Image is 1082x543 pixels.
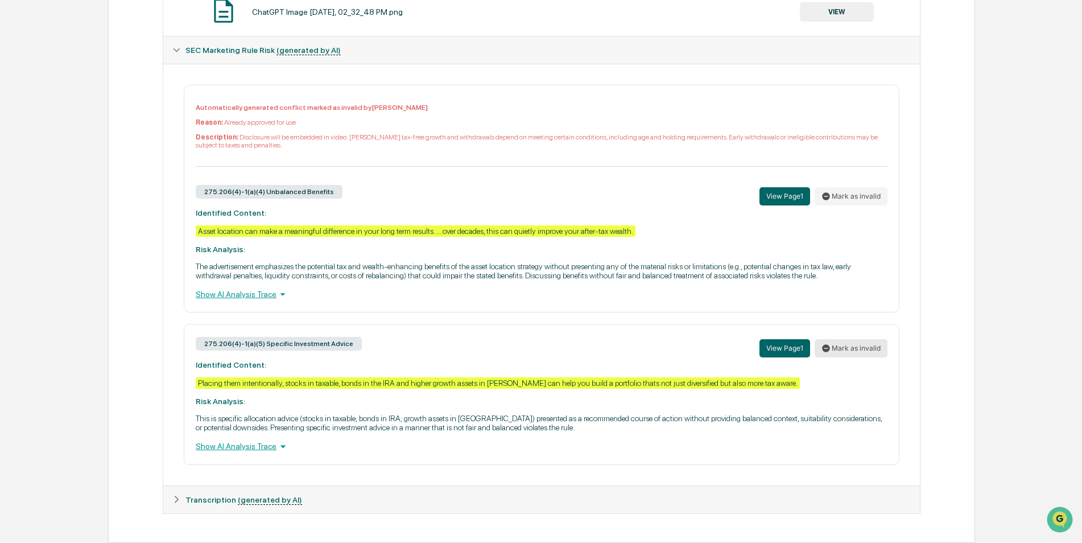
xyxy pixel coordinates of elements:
div: 🖐️ [11,145,20,154]
a: 🖐️Preclearance [7,139,78,159]
button: Mark as invalid [815,339,887,357]
div: Asset location can make a meaningful difference in your long term results. ... over decades, this... [196,225,635,237]
p: This is specific allocation advice (stocks in taxable; bonds in IRA; growth assets in [GEOGRAPHIC... [196,414,887,432]
button: Mark as invalid [815,187,887,205]
span: Data Lookup [23,165,72,176]
div: 275.206(4)-1(a)(5) Specific Investment Advice [196,337,362,351]
iframe: Open customer support [1046,505,1076,536]
span: SEC Marketing Rule Risk [185,46,341,55]
span: Transcription [185,495,302,504]
p: Automatically generated conflict marked as invalid by [PERSON_NAME] [196,104,887,112]
a: 🗄️Attestations [78,139,146,159]
img: 1746055101610-c473b297-6a78-478c-a979-82029cc54cd1 [11,87,32,108]
div: 275.206(4)-1(a)(4) Unbalanced Benefits [196,185,342,199]
p: Disclosure will be embedded in video: [PERSON_NAME] tax-free growth and withdrawals depend on mee... [196,133,887,149]
strong: Identified Content: [196,208,266,217]
a: Powered byPylon [80,192,138,201]
div: Show AI Analysis Trace [196,440,887,452]
div: SEC Marketing Rule Risk (generated by AI) [163,36,919,64]
span: Pylon [113,193,138,201]
p: How can we help? [11,24,207,42]
span: Attestations [94,143,141,155]
u: (generated by AI) [276,46,341,55]
p: Already approved for use [196,118,887,126]
button: Start new chat [193,90,207,104]
a: 🔎Data Lookup [7,161,76,181]
button: VIEW [800,2,874,22]
b: Description: [196,133,238,141]
div: 🔎 [11,166,20,175]
strong: Risk Analysis: [196,397,245,406]
strong: Identified Content: [196,360,266,369]
div: ChatGPT Image [DATE], 02_32_48 PM.png [252,7,403,17]
button: View Page1 [759,187,810,205]
u: (generated by AI) [238,495,302,505]
button: View Page1 [759,339,810,357]
strong: Risk Analysis: [196,245,245,254]
div: 🗄️ [82,145,92,154]
div: Start new chat [39,87,187,98]
div: We're available if you need us! [39,98,144,108]
div: Show AI Analysis Trace [196,288,887,301]
b: Reason: [196,118,223,126]
div: Placing them intentionally, stocks in taxable, bonds in the IRA and higher growth assets in [PERS... [196,377,800,389]
div: Transcription (generated by AI) [163,486,919,513]
span: Preclearance [23,143,73,155]
p: The advertisement emphasizes the potential tax and wealth-enhancing benefits of the asset locatio... [196,262,887,280]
